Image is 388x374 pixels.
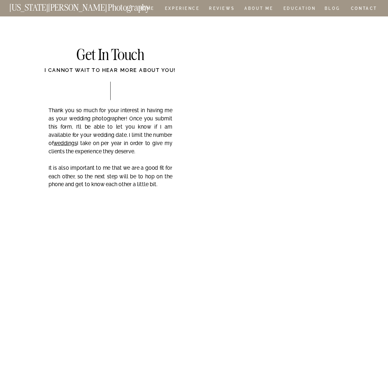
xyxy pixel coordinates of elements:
[49,106,172,198] p: Thank you so much for your interest in having me as your wedding photographer! Once you submit th...
[137,7,156,12] a: HOME
[244,7,274,12] a: ABOUT ME
[209,7,233,12] a: REVIEWS
[325,7,340,12] a: BLOG
[9,3,172,9] a: [US_STATE][PERSON_NAME] Photography
[283,7,317,12] a: EDUCATION
[45,47,175,63] h2: Get In Touch
[19,67,201,81] div: I cannot wait to hear more about you!
[351,5,377,12] a: CONTACT
[165,7,199,12] a: Experience
[53,140,77,146] a: weddings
